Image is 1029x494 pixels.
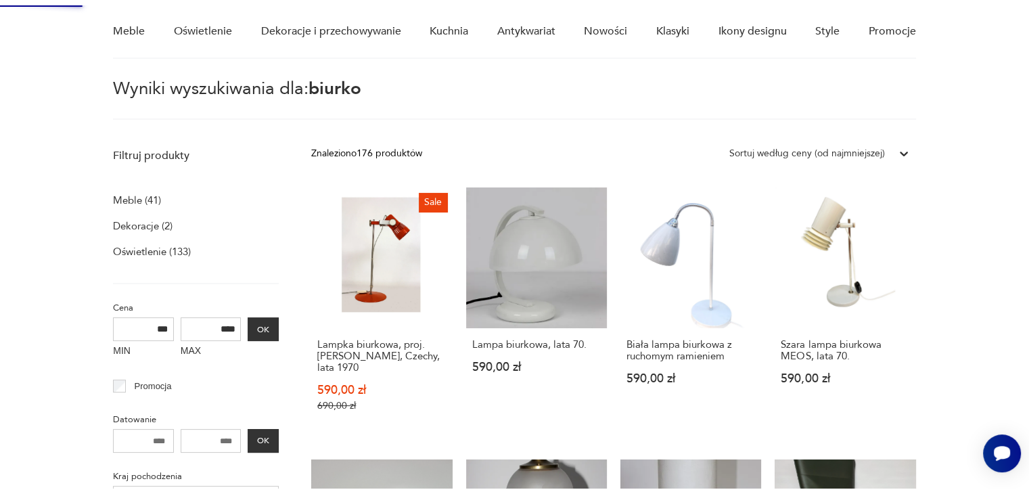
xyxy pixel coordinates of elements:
[729,141,885,156] div: Sortuj według ceny (od najmniejszej)
[113,464,279,478] p: Kraj pochodzenia
[781,367,909,379] p: 590,00 zł
[626,367,755,379] p: 590,00 zł
[113,75,915,114] p: Wyniki wyszukiwania dla:
[317,379,446,390] p: 590,00 zł
[472,356,601,367] p: 590,00 zł
[113,211,173,230] a: Dekoracje (2)
[466,182,607,432] a: Lampa biurkowa, lata 70.Lampa biurkowa, lata 70.590,00 zł
[113,143,279,158] p: Filtruj produkty
[113,237,191,256] a: Oświetlenie (133)
[181,336,242,357] label: MAX
[113,336,174,357] label: MIN
[317,334,446,368] h3: Lampka biurkowa, proj. [PERSON_NAME], Czechy, lata 1970
[248,312,279,336] button: OK
[248,424,279,447] button: OK
[113,185,161,204] a: Meble (41)
[775,182,915,432] a: Szara lampa biurkowa MEOS, lata 70.Szara lampa biurkowa MEOS, lata 70.590,00 zł
[781,334,909,357] h3: Szara lampa biurkowa MEOS, lata 70.
[113,295,279,310] p: Cena
[135,374,172,388] p: Promocja
[626,334,755,357] h3: Biała lampa biurkowa z ruchomym ramieniem
[472,334,601,345] h3: Lampa biurkowa, lata 70.
[311,182,452,432] a: SaleLampka biurkowa, proj. Pavel Grus, Czechy, lata 1970Lampka biurkowa, proj. [PERSON_NAME], Cze...
[983,429,1021,467] iframe: Smartsupp widget button
[317,395,446,406] p: 690,00 zł
[308,71,361,95] span: biurko
[620,182,761,432] a: Biała lampa biurkowa z ruchomym ramieniemBiała lampa biurkowa z ruchomym ramieniem590,00 zł
[311,141,422,156] div: Znaleziono 176 produktów
[113,407,279,422] p: Datowanie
